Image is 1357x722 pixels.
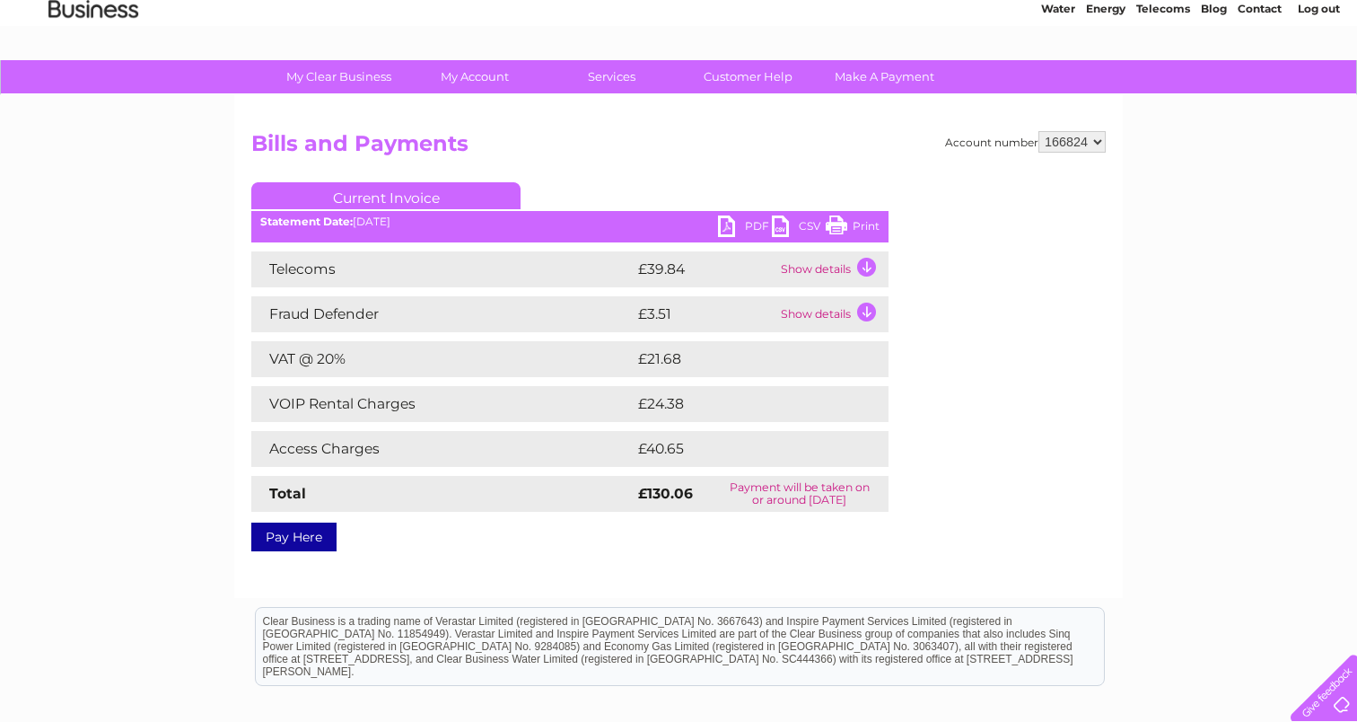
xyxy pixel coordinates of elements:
[401,60,549,93] a: My Account
[251,523,337,551] a: Pay Here
[538,60,686,93] a: Services
[1298,76,1340,90] a: Log out
[251,182,521,209] a: Current Invoice
[634,251,776,287] td: £39.84
[1086,76,1125,90] a: Energy
[251,431,634,467] td: Access Charges
[1041,76,1075,90] a: Water
[251,216,889,228] div: [DATE]
[945,131,1106,153] div: Account number
[260,215,353,228] b: Statement Date:
[710,476,889,512] td: Payment will be taken on or around [DATE]
[251,251,634,287] td: Telecoms
[634,386,853,422] td: £24.38
[48,47,139,101] img: logo.png
[634,431,853,467] td: £40.65
[251,296,634,332] td: Fraud Defender
[634,296,776,332] td: £3.51
[772,216,826,242] a: CSV
[1019,9,1143,31] a: 0333 014 3131
[269,485,306,502] strong: Total
[776,251,889,287] td: Show details
[256,10,1104,87] div: Clear Business is a trading name of Verastar Limited (registered in [GEOGRAPHIC_DATA] No. 3667643...
[674,60,822,93] a: Customer Help
[251,131,1106,165] h2: Bills and Payments
[251,386,634,422] td: VOIP Rental Charges
[1201,76,1227,90] a: Blog
[718,216,772,242] a: PDF
[251,341,634,377] td: VAT @ 20%
[1136,76,1190,90] a: Telecoms
[634,341,851,377] td: £21.68
[826,216,880,242] a: Print
[776,296,889,332] td: Show details
[265,60,413,93] a: My Clear Business
[810,60,959,93] a: Make A Payment
[1238,76,1282,90] a: Contact
[638,485,693,502] strong: £130.06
